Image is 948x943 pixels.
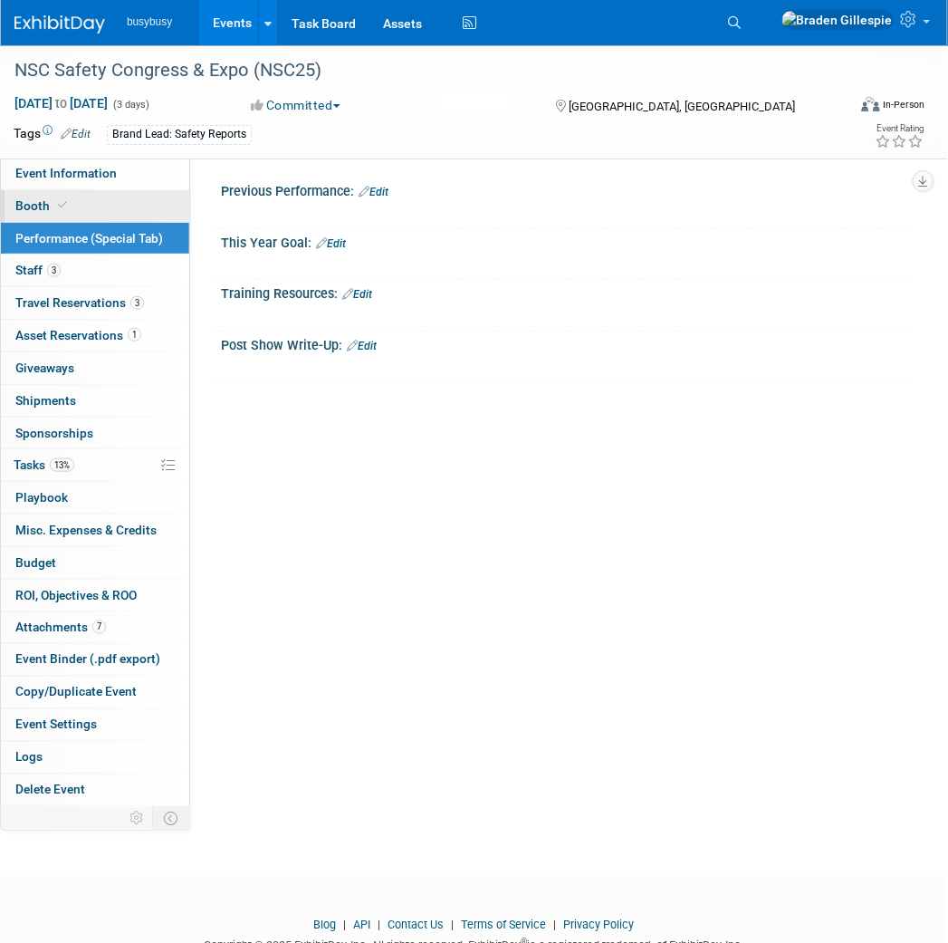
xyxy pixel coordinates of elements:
[153,807,190,831] td: Toggle Event Tabs
[462,919,547,932] a: Terms of Service
[1,449,189,481] a: Tasks13%
[15,555,56,570] span: Budget
[15,328,141,342] span: Asset Reservations
[1,580,189,611] a: ROI, Objectives & ROO
[359,186,388,198] a: Edit
[221,229,912,253] div: This Year Goal:
[781,10,894,30] img: Braden Gillespie
[47,264,61,277] span: 3
[15,263,61,277] span: Staff
[15,685,137,699] span: Copy/Duplicate Event
[15,652,160,667] span: Event Binder (.pdf export)
[1,612,189,644] a: Attachments7
[1,158,189,189] a: Event Information
[15,295,144,310] span: Travel Reservations
[1,190,189,222] a: Booth
[1,547,189,579] a: Budget
[15,783,85,797] span: Delete Event
[550,919,561,932] span: |
[15,166,117,180] span: Event Information
[58,200,67,210] i: Booth reservation complete
[354,919,371,932] a: API
[53,96,70,111] span: to
[862,97,880,111] img: Format-Inperson.png
[245,96,348,114] button: Committed
[107,125,252,144] div: Brand Lead: Safety Reports
[876,124,924,133] div: Event Rating
[785,94,925,121] div: Event Format
[14,15,105,34] img: ExhibitDay
[15,426,93,440] span: Sponsorships
[221,332,912,355] div: Post Show Write-Up:
[15,393,76,408] span: Shipments
[1,287,189,319] a: Travel Reservations3
[564,919,635,932] a: Privacy Policy
[15,717,97,732] span: Event Settings
[14,124,91,145] td: Tags
[1,352,189,384] a: Giveaways
[1,255,189,286] a: Staff3
[15,750,43,765] span: Logs
[1,775,189,806] a: Delete Event
[883,98,925,111] div: In-Person
[15,523,157,537] span: Misc. Expenses & Credits
[1,223,189,255] a: Performance (Special Tab)
[221,178,912,201] div: Previous Performance:
[316,237,346,250] a: Edit
[1,418,189,449] a: Sponsorships
[1,677,189,708] a: Copy/Duplicate Event
[347,340,377,352] a: Edit
[130,296,144,310] span: 3
[127,15,172,28] span: busybusy
[314,919,337,932] a: Blog
[1,644,189,676] a: Event Binder (.pdf export)
[388,919,445,932] a: Contact Us
[14,95,109,111] span: [DATE] [DATE]
[15,231,163,245] span: Performance (Special Tab)
[8,54,835,87] div: NSC Safety Congress & Expo (NSC25)
[50,458,74,472] span: 13%
[15,490,68,505] span: Playbook
[14,457,74,472] span: Tasks
[111,99,149,111] span: (3 days)
[221,280,912,303] div: Training Resources:
[342,288,372,301] a: Edit
[121,807,153,831] td: Personalize Event Tab Strip
[569,100,795,113] span: [GEOGRAPHIC_DATA], [GEOGRAPHIC_DATA]
[1,482,189,514] a: Playbook
[15,361,74,375] span: Giveaways
[92,621,106,634] span: 7
[340,919,351,932] span: |
[1,320,189,351] a: Asset Reservations1
[15,588,137,602] span: ROI, Objectives & ROO
[1,385,189,417] a: Shipments
[15,621,106,635] span: Attachments
[61,128,91,140] a: Edit
[374,919,386,932] span: |
[447,919,459,932] span: |
[15,198,71,213] span: Booth
[128,328,141,342] span: 1
[1,742,189,774] a: Logs
[1,709,189,741] a: Event Settings
[1,515,189,546] a: Misc. Expenses & Credits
